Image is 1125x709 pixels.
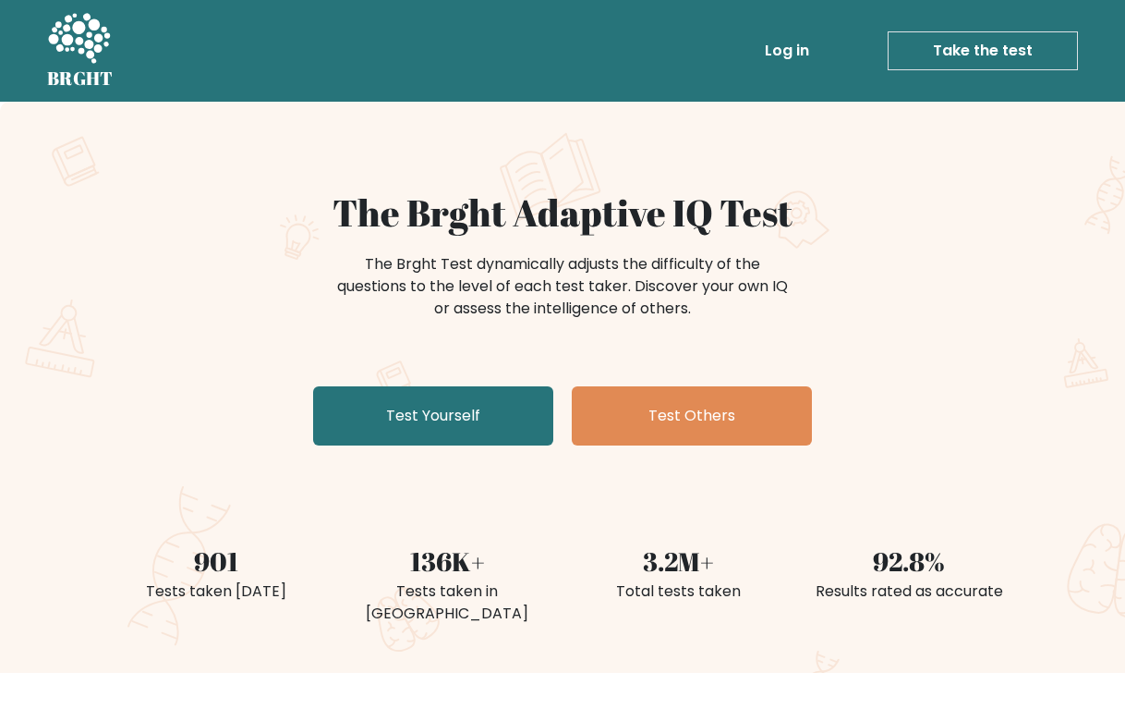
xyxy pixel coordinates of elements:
div: 901 [112,542,321,581]
div: Tests taken [DATE] [112,581,321,603]
div: The Brght Test dynamically adjusts the difficulty of the questions to the level of each test take... [332,253,793,320]
a: Take the test [888,31,1078,70]
div: Tests taken in [GEOGRAPHIC_DATA] [343,581,551,625]
div: Total tests taken [574,581,782,603]
div: Results rated as accurate [804,581,1013,603]
div: 136K+ [343,542,551,581]
a: BRGHT [47,7,114,94]
a: Test Others [572,386,812,446]
h1: The Brght Adaptive IQ Test [112,190,1013,235]
div: 3.2M+ [574,542,782,581]
h5: BRGHT [47,67,114,90]
div: 92.8% [804,542,1013,581]
a: Test Yourself [313,386,553,446]
a: Log in [757,32,817,69]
